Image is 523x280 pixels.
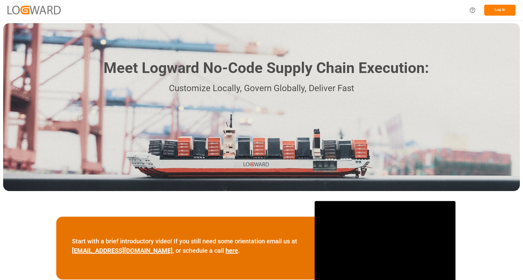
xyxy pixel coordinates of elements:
button: Help Center [465,3,480,17]
a: here [226,247,238,254]
button: Log In [484,5,515,16]
h1: Meet Logward No-Code Supply Chain Execution: [104,57,429,79]
a: [EMAIL_ADDRESS][DOMAIN_NAME] [72,247,173,254]
p: Customize Locally, Govern Globally, Deliver Fast [94,81,429,96]
p: Start with a brief introductory video! If you still need some orientation email us at , or schedu... [72,236,299,255]
img: Logward_new_orange.png [8,6,61,14]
